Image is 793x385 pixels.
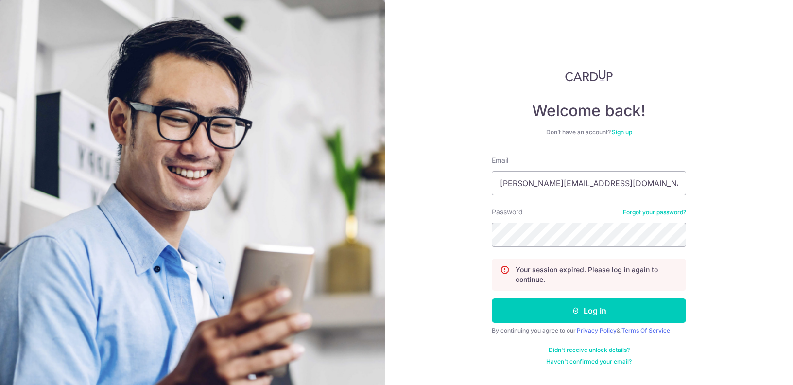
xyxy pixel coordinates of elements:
label: Email [492,156,508,165]
input: Enter your Email [492,171,686,195]
a: Haven't confirmed your email? [546,358,632,366]
div: Don’t have an account? [492,128,686,136]
a: Terms Of Service [621,327,670,334]
img: CardUp Logo [565,70,613,82]
div: By continuing you agree to our & [492,327,686,334]
button: Log in [492,298,686,323]
a: Privacy Policy [577,327,617,334]
label: Password [492,207,523,217]
p: Your session expired. Please log in again to continue. [516,265,678,284]
a: Sign up [612,128,632,136]
a: Didn't receive unlock details? [549,346,630,354]
h4: Welcome back! [492,101,686,121]
a: Forgot your password? [623,209,686,216]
